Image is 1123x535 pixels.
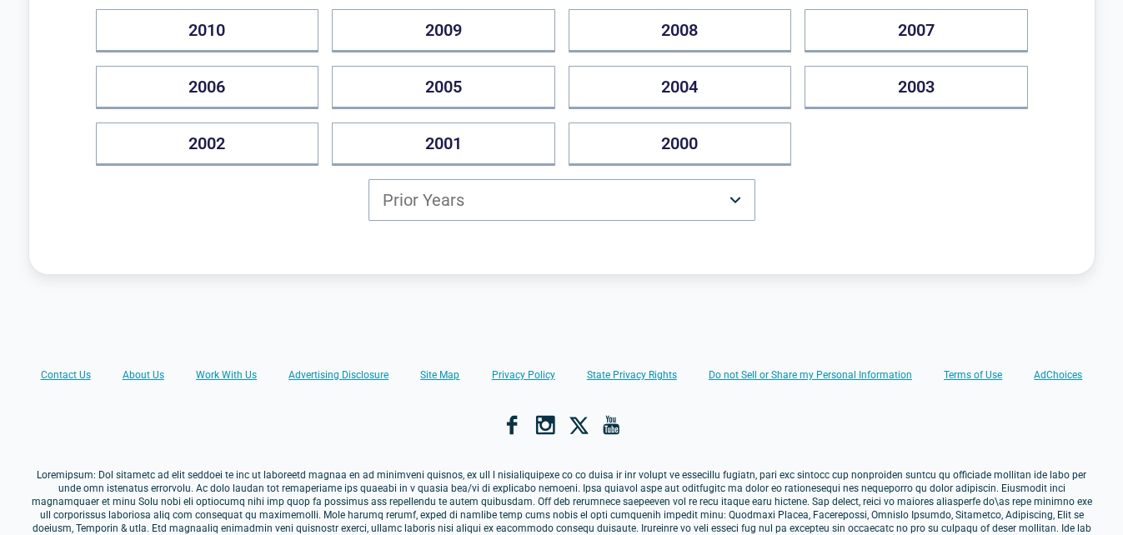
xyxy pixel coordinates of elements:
a: Contact Us [41,368,91,382]
a: Site Map [420,368,459,382]
button: 2001 [332,122,555,166]
button: Prior Years [368,179,755,221]
a: State Privacy Rights [587,368,677,382]
a: YouTube [602,415,622,435]
a: Instagram [535,415,555,435]
a: Work With Us [196,368,257,382]
a: X [569,415,589,435]
button: 2000 [569,122,792,166]
a: Advertising Disclosure [288,368,389,382]
a: Facebook [502,415,522,435]
a: Privacy Policy [492,368,555,382]
button: 2003 [805,66,1028,109]
a: Do not Sell or Share my Personal Information [709,368,912,382]
button: 2004 [569,66,792,109]
button: 2007 [805,9,1028,52]
a: Terms of Use [944,368,1002,382]
button: 2006 [96,66,319,109]
button: 2010 [96,9,319,52]
button: 2009 [332,9,555,52]
button: 2008 [569,9,792,52]
button: 2005 [332,66,555,109]
a: About Us [123,368,164,382]
a: AdChoices [1034,368,1082,382]
button: 2002 [96,122,319,166]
